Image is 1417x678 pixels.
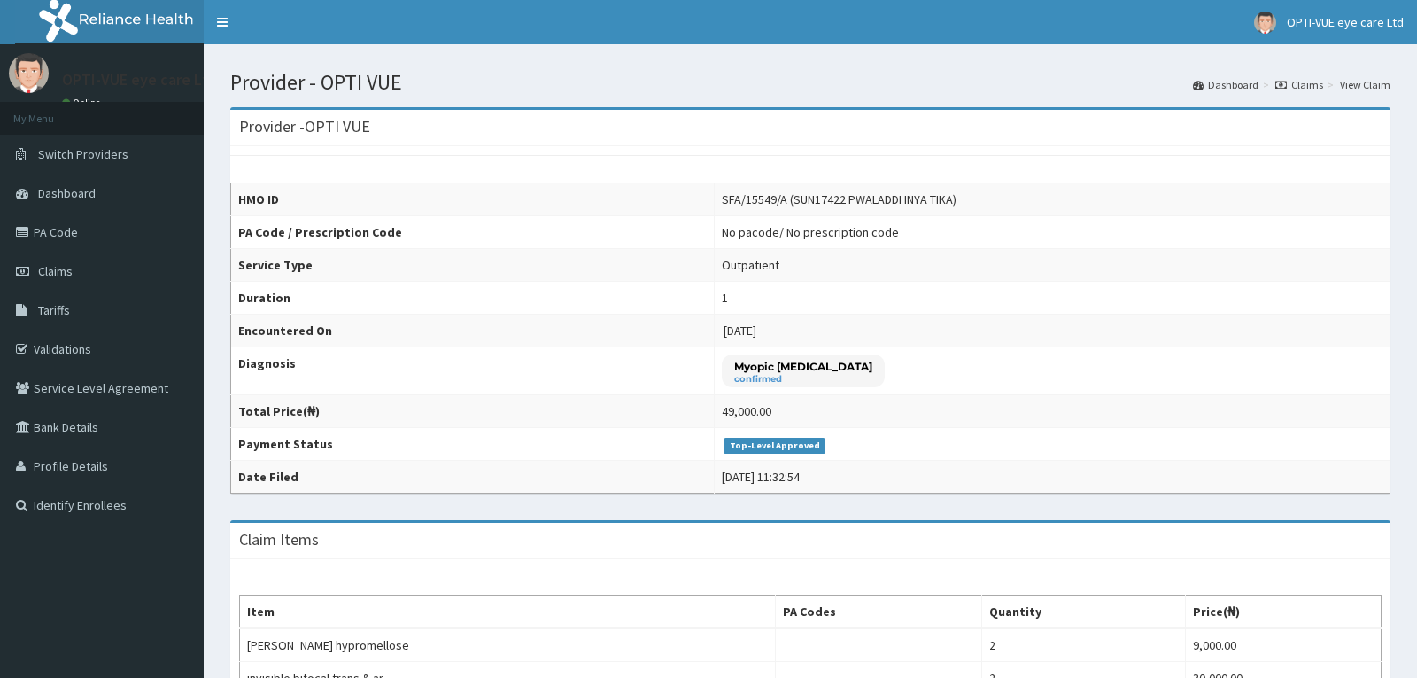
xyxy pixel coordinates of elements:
th: Price(₦) [1186,596,1382,629]
th: Encountered On [231,315,715,347]
small: confirmed [734,375,872,384]
th: PA Code / Prescription Code [231,216,715,249]
span: OPTI-VUE eye care Ltd [1287,14,1404,30]
td: 2 [982,628,1186,662]
h3: Claim Items [239,532,319,548]
a: View Claim [1340,77,1390,92]
div: SFA/15549/A (SUN17422 PWALADDI INYA TIKA) [722,191,956,208]
a: Online [62,97,105,109]
h1: Provider - OPTI VUE [230,71,1390,94]
div: 49,000.00 [722,402,771,420]
th: Item [240,596,776,629]
p: OPTI-VUE eye care Ltd [62,72,218,88]
a: Dashboard [1193,77,1258,92]
span: Switch Providers [38,146,128,162]
span: Tariffs [38,302,70,318]
th: Total Price(₦) [231,395,715,428]
img: User Image [1254,12,1276,34]
th: Duration [231,282,715,315]
td: 9,000.00 [1186,628,1382,662]
div: No pacode / No prescription code [722,223,899,241]
a: Claims [1275,77,1323,92]
div: [DATE] 11:32:54 [722,468,800,486]
p: Myopic [MEDICAL_DATA] [734,359,872,374]
span: Claims [38,263,73,279]
h3: Provider - OPTI VUE [239,119,370,135]
div: 1 [722,289,728,307]
span: [DATE] [724,323,756,339]
div: Outpatient [722,256,779,274]
th: Diagnosis [231,347,715,395]
span: Dashboard [38,185,96,201]
th: HMO ID [231,183,715,216]
td: [PERSON_NAME] hypromellose [240,628,776,662]
span: Top-Level Approved [724,438,825,454]
th: PA Codes [776,596,982,629]
th: Quantity [982,596,1186,629]
th: Service Type [231,249,715,282]
th: Date Filed [231,461,715,494]
th: Payment Status [231,428,715,461]
img: User Image [9,53,49,93]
